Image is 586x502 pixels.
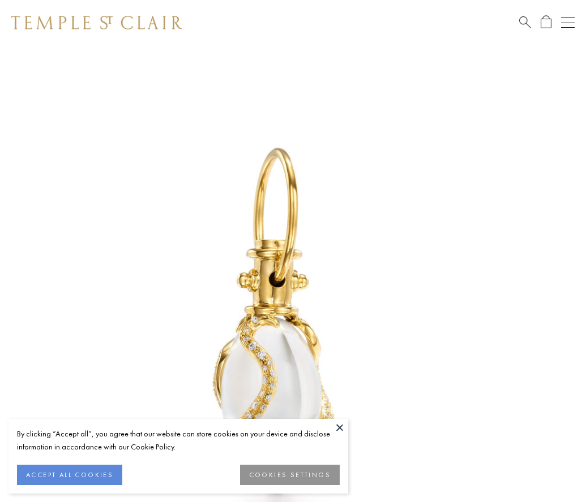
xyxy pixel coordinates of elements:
[519,15,531,29] a: Search
[240,465,340,485] button: COOKIES SETTINGS
[561,16,575,29] button: Open navigation
[541,15,551,29] a: Open Shopping Bag
[11,16,182,29] img: Temple St. Clair
[17,465,122,485] button: ACCEPT ALL COOKIES
[17,427,340,453] div: By clicking “Accept all”, you agree that our website can store cookies on your device and disclos...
